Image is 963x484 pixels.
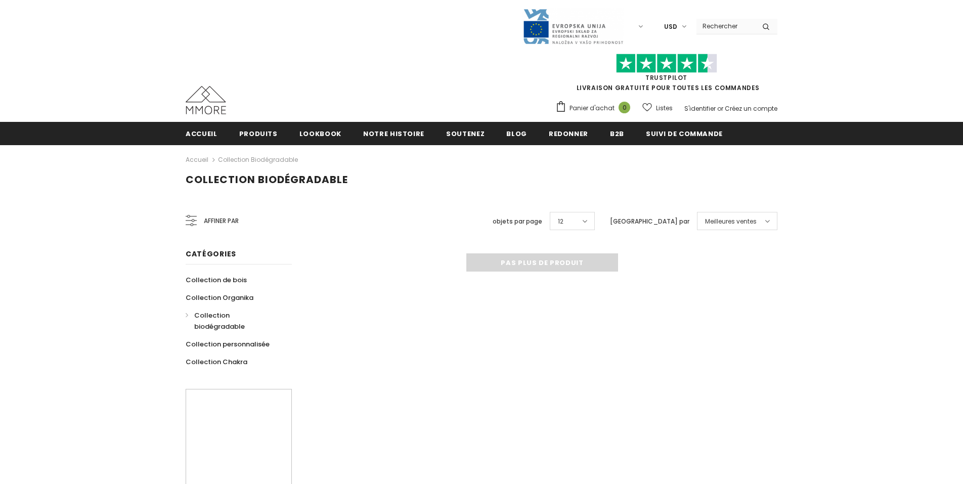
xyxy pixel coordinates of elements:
a: Javni Razpis [522,22,624,30]
span: Panier d'achat [570,103,615,113]
span: Collection personnalisée [186,339,270,349]
a: Blog [506,122,527,145]
a: Collection de bois [186,271,247,289]
span: Lookbook [299,129,341,139]
label: objets par page [493,216,542,227]
a: Lookbook [299,122,341,145]
span: Collection Organika [186,293,253,302]
span: Blog [506,129,527,139]
span: Collection biodégradable [186,172,348,187]
span: LIVRAISON GRATUITE POUR TOUTES LES COMMANDES [555,58,777,92]
input: Search Site [696,19,755,33]
a: Collection personnalisée [186,335,270,353]
a: Accueil [186,122,217,145]
a: Notre histoire [363,122,424,145]
span: Notre histoire [363,129,424,139]
span: Affiner par [204,215,239,227]
a: S'identifier [684,104,716,113]
a: Suivi de commande [646,122,723,145]
a: Listes [642,99,673,117]
a: B2B [610,122,624,145]
a: Collection Chakra [186,353,247,371]
a: Collection biodégradable [218,155,298,164]
a: Panier d'achat 0 [555,101,635,116]
span: soutenez [446,129,485,139]
img: Javni Razpis [522,8,624,45]
span: Suivi de commande [646,129,723,139]
a: Collection biodégradable [186,306,281,335]
span: B2B [610,129,624,139]
a: Collection Organika [186,289,253,306]
span: 0 [619,102,630,113]
span: 12 [558,216,563,227]
span: Accueil [186,129,217,139]
a: soutenez [446,122,485,145]
span: Collection Chakra [186,357,247,367]
span: Redonner [549,129,588,139]
span: Collection de bois [186,275,247,285]
img: Faites confiance aux étoiles pilotes [616,54,717,73]
span: or [717,104,723,113]
span: Collection biodégradable [194,311,245,331]
a: Créez un compte [725,104,777,113]
a: TrustPilot [645,73,687,82]
span: USD [664,22,677,32]
span: Listes [656,103,673,113]
label: [GEOGRAPHIC_DATA] par [610,216,689,227]
a: Produits [239,122,278,145]
a: Accueil [186,154,208,166]
span: Catégories [186,249,236,259]
span: Produits [239,129,278,139]
a: Redonner [549,122,588,145]
img: Cas MMORE [186,86,226,114]
span: Meilleures ventes [705,216,757,227]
